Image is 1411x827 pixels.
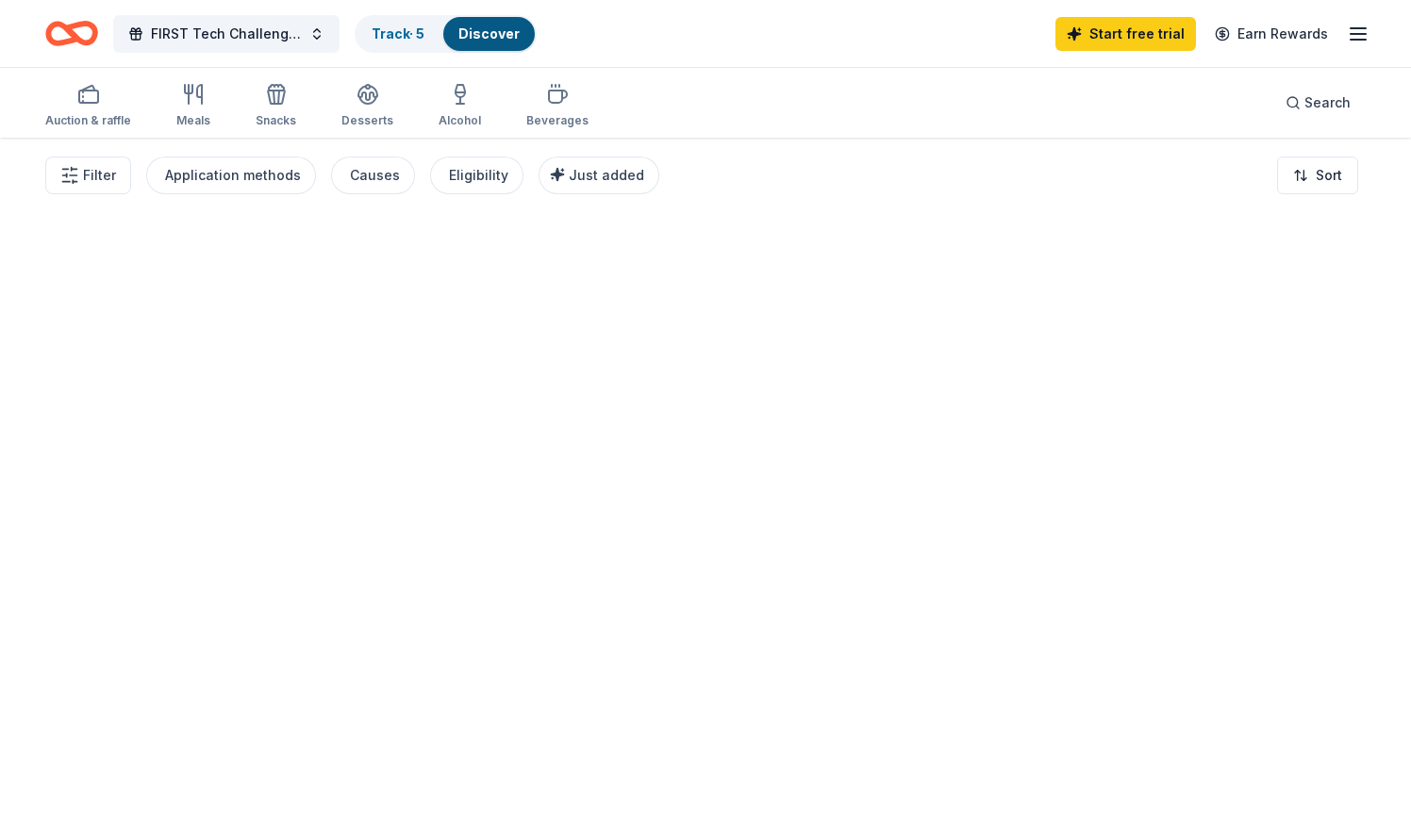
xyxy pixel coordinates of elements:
[83,164,116,187] span: Filter
[151,23,302,45] span: FIRST Tech Challenge - Ironwood Qualifier Robotics Tournament
[372,25,424,41] a: Track· 5
[45,11,98,56] a: Home
[113,15,340,53] button: FIRST Tech Challenge - Ironwood Qualifier Robotics Tournament
[1277,157,1358,194] button: Sort
[1203,17,1339,51] a: Earn Rewards
[539,157,659,194] button: Just added
[439,113,481,128] div: Alcohol
[165,164,301,187] div: Application methods
[176,75,210,138] button: Meals
[439,75,481,138] button: Alcohol
[1270,84,1366,122] button: Search
[1316,164,1342,187] span: Sort
[331,157,415,194] button: Causes
[45,113,131,128] div: Auction & raffle
[341,113,393,128] div: Desserts
[355,15,537,53] button: Track· 5Discover
[526,75,589,138] button: Beverages
[1055,17,1196,51] a: Start free trial
[146,157,316,194] button: Application methods
[449,164,508,187] div: Eligibility
[341,75,393,138] button: Desserts
[526,113,589,128] div: Beverages
[350,164,400,187] div: Causes
[569,167,644,183] span: Just added
[430,157,523,194] button: Eligibility
[256,113,296,128] div: Snacks
[256,75,296,138] button: Snacks
[45,157,131,194] button: Filter
[1304,91,1351,114] span: Search
[458,25,520,41] a: Discover
[45,75,131,138] button: Auction & raffle
[176,113,210,128] div: Meals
